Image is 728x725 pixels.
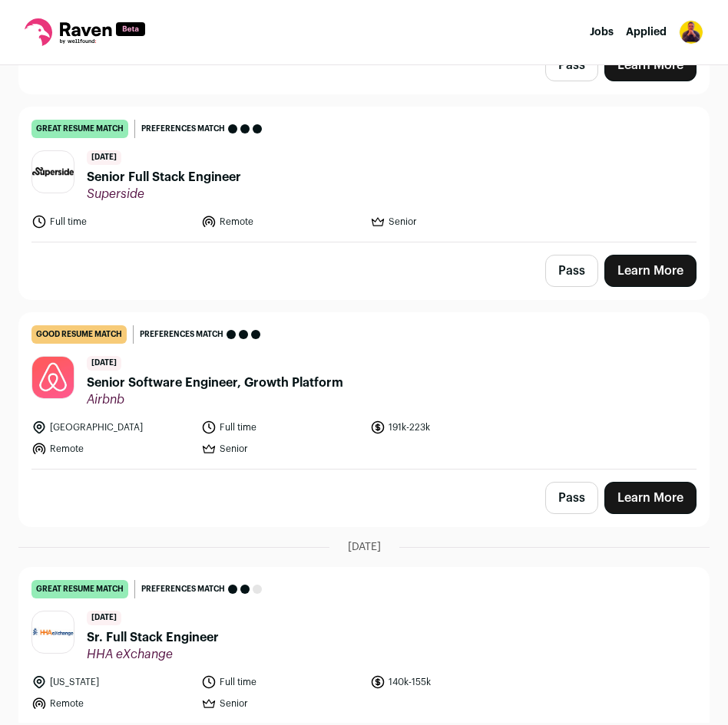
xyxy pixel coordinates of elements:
a: great resume match Preferences match [DATE] Sr. Full Stack Engineer HHA eXchange [US_STATE] Full ... [19,568,709,723]
li: Remote [201,214,362,229]
span: Airbnb [87,392,343,407]
li: Senior [201,441,362,456]
li: Remote [31,696,192,711]
li: 191k-223k [370,420,531,435]
button: Open dropdown [679,20,703,44]
li: Full time [201,674,362,690]
a: Applied [626,27,667,38]
span: Preferences match [141,121,225,137]
li: Full time [31,214,192,229]
button: Pass [545,255,598,287]
div: great resume match [31,120,128,138]
img: 7ce577d4c60d86e6b0596865b4382bfa94f83f1f30dc48cf96374cf203c6e0db.jpg [32,357,74,398]
li: Remote [31,441,192,456]
li: 140k-155k [370,674,531,690]
div: great resume match [31,580,128,598]
span: [DATE] [87,356,121,371]
li: [GEOGRAPHIC_DATA] [31,420,192,435]
li: Senior [370,214,531,229]
a: Learn More [604,255,697,287]
span: Sr. Full Stack Engineer [87,628,219,647]
span: Superside [87,186,241,202]
a: Learn More [604,482,697,514]
span: Preferences match [140,327,223,342]
span: [DATE] [87,150,121,165]
li: Full time [201,420,362,435]
span: [DATE] [87,611,121,625]
span: Preferences match [141,582,225,597]
div: good resume match [31,325,127,344]
li: Senior [201,696,362,711]
img: 18933883-medium_jpg [679,20,703,44]
a: great resume match Preferences match [DATE] Senior Full Stack Engineer Superside Full time Remote... [19,107,709,242]
li: [US_STATE] [31,674,192,690]
a: good resume match Preferences match [DATE] Senior Software Engineer, Growth Platform Airbnb [GEOG... [19,313,709,469]
img: 5f284238f5ae29bebffee248cfe3d0834b571d87487dd8905844e36198db4f92.png [32,167,74,176]
a: Learn More [604,49,697,81]
span: HHA eXchange [87,647,219,662]
a: Jobs [590,27,614,38]
span: [DATE] [348,539,381,555]
img: 7b91372ef97d61aae65f35833be3c0391958506385ca562f2d962fa20a9629ac.jpg [32,627,74,638]
span: Senior Software Engineer, Growth Platform [87,374,343,392]
button: Pass [545,49,598,81]
button: Pass [545,482,598,514]
span: Senior Full Stack Engineer [87,168,241,186]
